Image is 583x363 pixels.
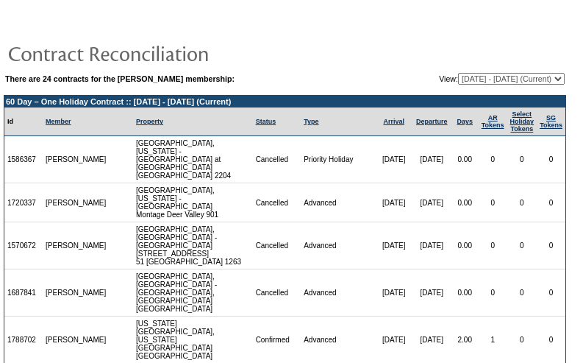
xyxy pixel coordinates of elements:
img: pgTtlContractReconciliation.gif [7,38,301,68]
td: 0.00 [451,183,479,222]
a: Departure [416,118,448,125]
td: 0.00 [451,136,479,183]
td: [DATE] [375,222,412,269]
td: [DATE] [412,136,451,183]
b: There are 24 contracts for the [PERSON_NAME] membership: [5,74,235,83]
a: Status [256,118,276,125]
a: Member [46,118,71,125]
td: 0 [479,183,507,222]
td: [PERSON_NAME] [43,136,110,183]
td: 0 [507,183,537,222]
td: 0 [537,136,565,183]
a: Days [457,118,473,125]
td: 0 [479,269,507,317]
td: Advanced [301,222,375,269]
a: Type [304,118,318,125]
a: ARTokens [482,114,504,129]
a: SGTokens [540,114,562,129]
td: [GEOGRAPHIC_DATA], [US_STATE] - [GEOGRAPHIC_DATA] at [GEOGRAPHIC_DATA] [GEOGRAPHIC_DATA] 2204 [133,136,253,183]
td: 0 [479,222,507,269]
td: 60 Day – One Holiday Contract :: [DATE] - [DATE] (Current) [4,96,565,108]
td: Cancelled [253,183,301,222]
td: 0 [507,222,537,269]
td: 1570672 [4,222,43,269]
td: 0 [537,269,565,317]
td: 0.00 [451,269,479,317]
td: [PERSON_NAME] [43,269,110,317]
td: 0 [479,136,507,183]
td: Advanced [301,269,375,317]
td: 1586367 [4,136,43,183]
td: View: [367,73,565,85]
td: Advanced [301,183,375,222]
td: Priority Holiday [301,136,375,183]
td: [DATE] [375,136,412,183]
a: Arrival [383,118,404,125]
td: [GEOGRAPHIC_DATA], [GEOGRAPHIC_DATA] - [GEOGRAPHIC_DATA], [GEOGRAPHIC_DATA] [GEOGRAPHIC_DATA] [133,269,253,317]
td: 0 [507,269,537,317]
td: 1687841 [4,269,43,317]
td: 0 [537,222,565,269]
a: Select HolidayTokens [510,110,534,133]
td: Id [4,108,43,136]
td: [GEOGRAPHIC_DATA], [GEOGRAPHIC_DATA] - [GEOGRAPHIC_DATA][STREET_ADDRESS] 51 [GEOGRAPHIC_DATA] 1263 [133,222,253,269]
td: [DATE] [412,222,451,269]
td: [PERSON_NAME] [43,183,110,222]
td: Cancelled [253,136,301,183]
td: [GEOGRAPHIC_DATA], [US_STATE] - [GEOGRAPHIC_DATA] Montage Deer Valley 901 [133,183,253,222]
a: Property [136,118,163,125]
td: [DATE] [375,269,412,317]
td: [PERSON_NAME] [43,222,110,269]
td: [DATE] [412,183,451,222]
td: 0 [507,136,537,183]
td: [DATE] [412,269,451,317]
td: Cancelled [253,269,301,317]
td: 0 [537,183,565,222]
td: [DATE] [375,183,412,222]
td: 1720337 [4,183,43,222]
td: Cancelled [253,222,301,269]
td: 0.00 [451,222,479,269]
